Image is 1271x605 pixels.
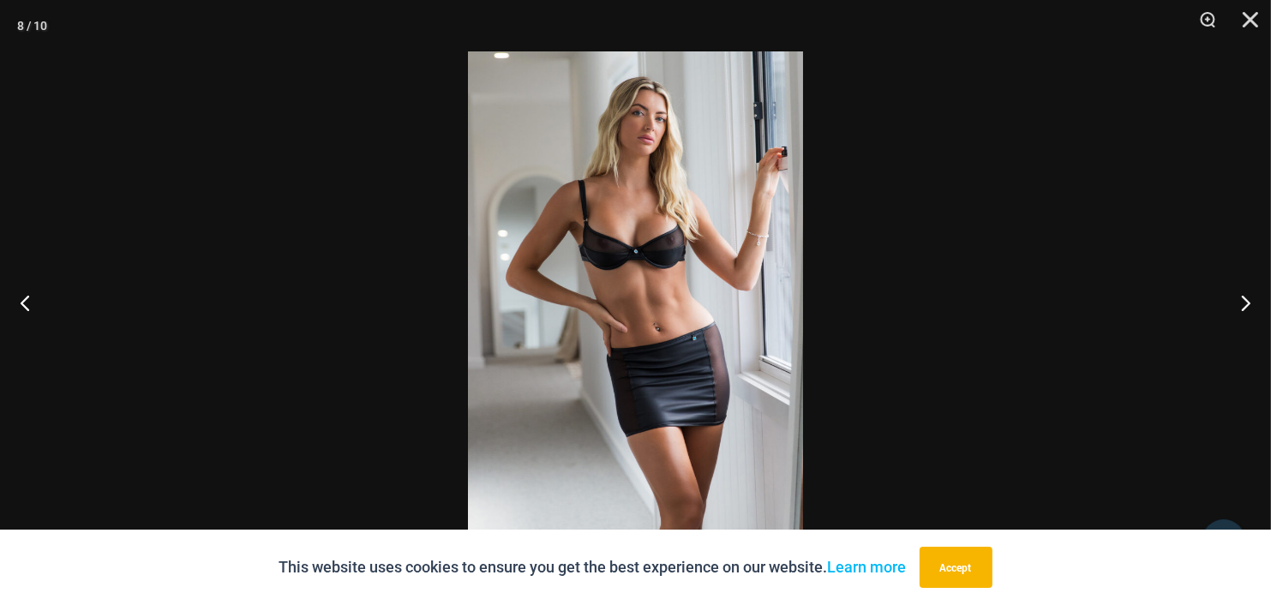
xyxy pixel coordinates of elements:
[920,547,992,588] button: Accept
[1207,260,1271,345] button: Next
[828,558,907,576] a: Learn more
[17,13,47,39] div: 8 / 10
[279,554,907,580] p: This website uses cookies to ensure you get the best experience on our website.
[468,51,803,554] img: Running Wild Midnight 1052 Top 5691 Skirt 01v2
